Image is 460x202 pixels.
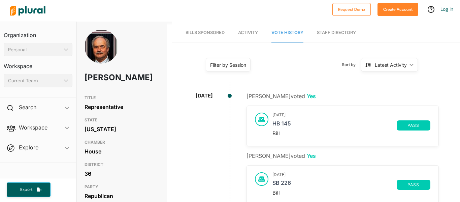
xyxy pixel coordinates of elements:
h2: Search [19,104,36,111]
a: Create Account [377,5,418,12]
button: Export [7,182,51,197]
span: Activity [238,30,258,35]
span: pass [401,183,426,187]
h3: Organization [4,25,72,40]
a: Bills Sponsored [186,23,225,42]
span: Yes [307,152,316,159]
a: Activity [238,23,258,42]
span: [PERSON_NAME] voted [247,93,316,99]
h3: TITLE [85,94,159,102]
a: SB 226 [272,180,397,190]
h3: PARTY [85,183,159,191]
a: Log In [440,6,453,12]
div: Personal [8,46,61,53]
h1: [PERSON_NAME] [85,67,129,88]
h3: CHAMBER [85,138,159,146]
div: Republican [85,191,159,201]
a: Request Demo [332,5,371,12]
div: Current Team [8,77,61,84]
div: Bill [272,190,430,196]
h3: DISTRICT [85,161,159,169]
span: Yes [307,93,316,99]
h3: [DATE] [272,113,430,117]
a: Staff Directory [317,23,356,42]
div: House [85,146,159,156]
div: Representative [85,102,159,112]
h3: STATE [85,116,159,124]
a: Vote History [271,23,303,42]
div: Latest Activity [375,61,407,68]
img: Headshot of Randy Wood [85,30,118,77]
span: [PERSON_NAME] voted [247,152,316,159]
span: Sort by [342,62,361,68]
div: [DATE] [196,92,213,100]
h3: Workspace [4,56,72,71]
div: 36 [85,169,159,179]
span: Vote History [271,30,303,35]
a: HB 145 [272,120,397,131]
button: Request Demo [332,3,371,16]
div: Filter by Session [210,61,246,68]
span: pass [401,123,426,127]
span: Export [15,187,37,193]
h3: [DATE] [272,172,430,177]
div: [US_STATE] [85,124,159,134]
div: Bill [272,131,430,137]
button: Create Account [377,3,418,16]
span: Bills Sponsored [186,30,225,35]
